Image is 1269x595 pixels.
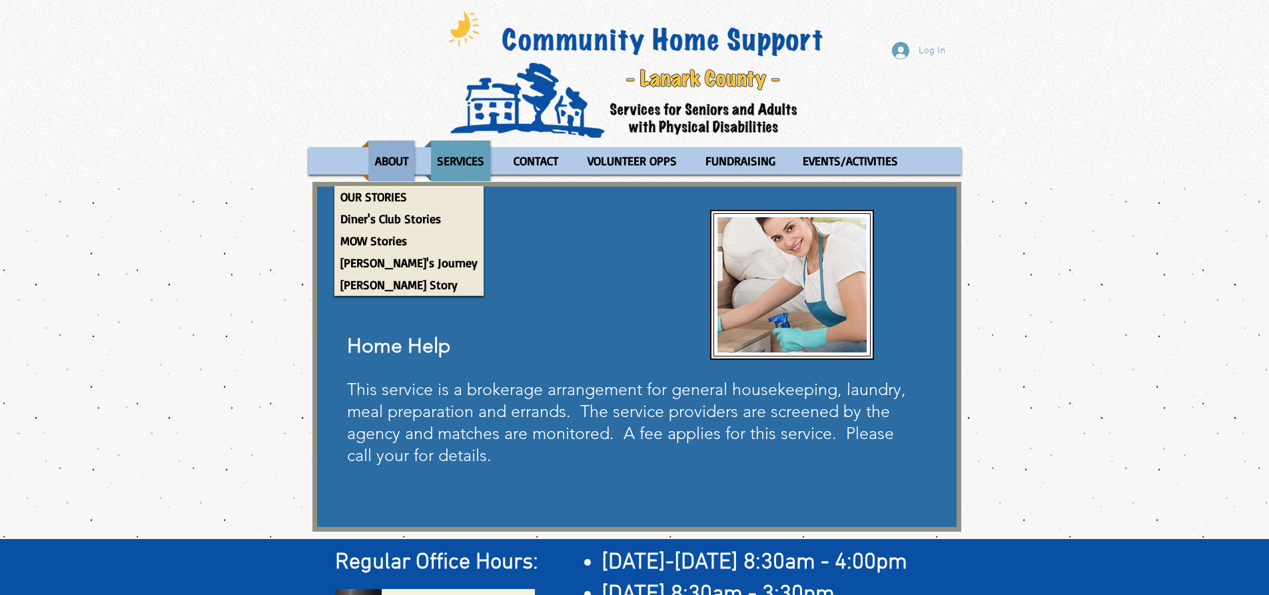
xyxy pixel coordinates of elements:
[424,141,497,181] a: SERVICES
[334,252,484,274] a: [PERSON_NAME]'s Journey
[334,230,413,252] p: MOW Stories
[440,9,832,141] div: CHSLC Logo on Sign.png
[335,547,945,579] h2: ​
[500,141,572,181] a: CONTACT
[347,379,906,465] span: This service is a brokerage arrangement for general housekeeping, laundry, meal preparation and e...
[717,217,867,352] img: Home Help1.JPG
[883,38,955,63] button: Log In
[693,141,787,181] a: FUNDRAISING
[347,334,450,358] span: Home Help
[334,208,484,230] a: Diner's Club Stories
[602,549,907,576] span: [DATE]-[DATE] 8:30am - 4:00pm
[334,230,484,252] a: MOW Stories
[369,141,414,181] p: ABOUT
[334,186,484,208] a: OUR STORIES
[334,274,484,296] a: [PERSON_NAME] Story
[790,141,911,181] a: EVENTS/ACTIVITIES
[334,208,447,230] p: Diner's Club Stories
[797,141,904,181] p: EVENTS/ACTIVITIES
[431,141,490,181] p: SERVICES
[508,141,564,181] p: CONTACT
[699,141,781,181] p: FUNDRAISING
[914,44,950,58] span: Log In
[334,186,413,208] p: OUR STORIES
[308,141,961,181] nav: Site
[335,549,538,576] span: Regular Office Hours:
[362,141,421,181] a: ABOUT
[575,141,689,181] a: VOLUNTEER OPPS
[582,141,683,181] p: VOLUNTEER OPPS
[334,274,464,296] p: [PERSON_NAME] Story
